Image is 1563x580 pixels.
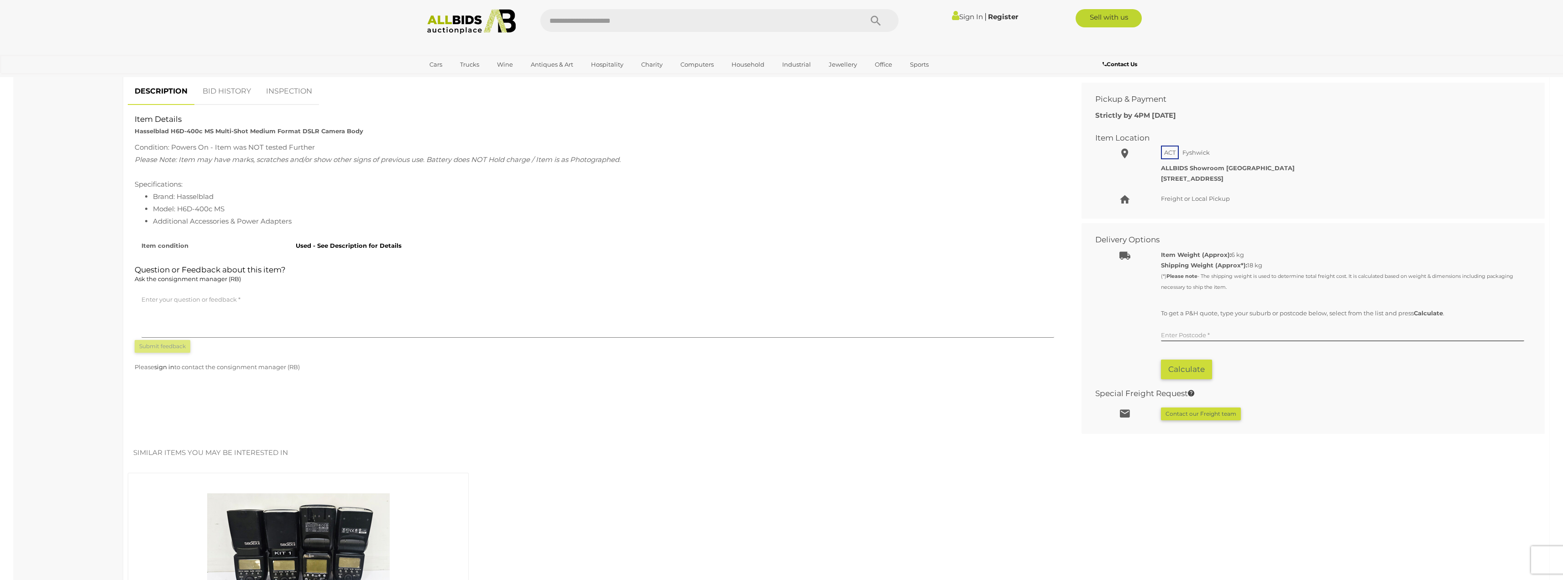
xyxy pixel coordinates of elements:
[988,12,1018,21] a: Register
[1161,175,1223,182] strong: [STREET_ADDRESS]
[141,242,188,249] strong: Item condition
[135,362,1061,372] p: Please to contact the consignment manager (RB)
[154,363,174,371] a: sign in
[585,57,629,72] a: Hospitality
[1161,164,1295,172] strong: ALLBIDS Showroom [GEOGRAPHIC_DATA]
[1095,134,1517,142] h2: Item Location
[259,78,319,105] a: INSPECTION
[1161,260,1524,292] div: 18 kg
[1414,309,1443,317] b: Calculate
[135,141,1061,153] div: Condition: Powers On - Item was NOT tested Further
[674,57,720,72] a: Computers
[153,215,1061,227] li: Additional Accessories & Power Adapters
[904,57,935,72] a: Sports
[869,57,898,72] a: Office
[196,78,258,105] a: BID HISTORY
[635,57,669,72] a: Charity
[422,9,521,34] img: Allbids.com.au
[525,57,579,72] a: Antiques & Art
[1095,95,1517,104] h2: Pickup & Payment
[135,127,363,135] strong: Hasselblad H6D-400c MS Multi-Shot Medium Format DSLR Camera Body
[135,115,1061,124] h2: Item Details
[491,57,519,72] a: Wine
[135,178,1061,190] div: Specifications:
[1161,360,1212,379] button: Calculate
[135,340,190,353] button: Submit feedback
[1161,273,1513,290] small: (*) - The shipping weight is used to determine total freight cost. It is calculated based on weig...
[128,78,194,105] a: DESCRIPTION
[726,57,770,72] a: Household
[1161,250,1524,260] div: 6 kg
[423,72,500,87] a: [GEOGRAPHIC_DATA]
[296,242,402,249] strong: Used - See Description for Details
[1095,111,1176,120] b: Strictly by 4PM [DATE]
[135,266,1061,285] h2: Question or Feedback about this item?
[153,203,1061,215] li: Model: H6D-400c MS
[153,190,1061,203] li: Brand: Hasselblad
[1095,235,1517,244] h2: Delivery Options
[1103,59,1140,69] a: Contact Us
[952,12,983,21] a: Sign In
[823,57,863,72] a: Jewellery
[776,57,817,72] a: Industrial
[1161,308,1524,319] p: To get a P&H quote, type your suburb or postcode below, select from the list and press .
[984,11,987,21] span: |
[454,57,485,72] a: Trucks
[1161,195,1230,202] span: Freight or Local Pickup
[1166,273,1197,279] strong: Please note
[1076,9,1142,27] a: Sell with us
[1103,61,1137,68] b: Contact Us
[1095,389,1517,398] h2: Special Freight Request
[1161,146,1179,159] span: ACT
[1180,146,1212,158] span: Fyshwick
[423,57,448,72] a: Cars
[1161,408,1241,420] button: Contact our Freight team
[135,275,241,282] span: Ask the consignment manager (RB)
[133,449,1527,457] h2: Similar items you may be interested in
[1161,251,1231,258] b: Item Weight (Approx):
[1161,261,1247,269] strong: Shipping Weight (Approx*):
[853,9,899,32] button: Search
[135,155,621,164] span: Please Note: Item may have marks, scratches and/or show other signs of previous use. Battery does...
